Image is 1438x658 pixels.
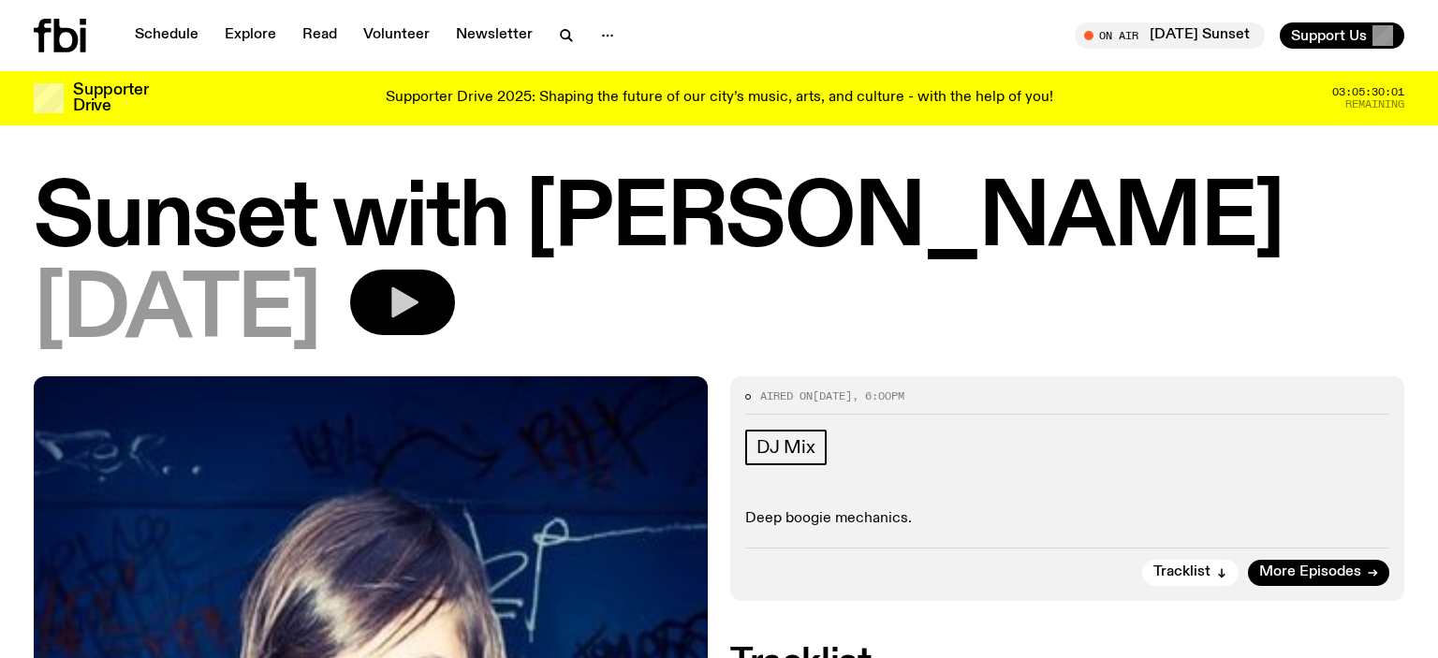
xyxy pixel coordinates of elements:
[291,22,348,49] a: Read
[1259,565,1361,579] span: More Episodes
[1075,22,1265,49] button: On Air[DATE] Sunset
[1153,565,1211,579] span: Tracklist
[34,178,1404,262] h1: Sunset with [PERSON_NAME]
[213,22,287,49] a: Explore
[1280,22,1404,49] button: Support Us
[745,430,827,465] a: DJ Mix
[1142,560,1239,586] button: Tracklist
[34,270,320,354] span: [DATE]
[760,388,813,403] span: Aired on
[445,22,544,49] a: Newsletter
[745,510,1389,528] p: Deep boogie mechanics.
[124,22,210,49] a: Schedule
[852,388,904,403] span: , 6:00pm
[352,22,441,49] a: Volunteer
[386,90,1053,107] p: Supporter Drive 2025: Shaping the future of our city’s music, arts, and culture - with the help o...
[73,82,148,114] h3: Supporter Drive
[1345,99,1404,110] span: Remaining
[1248,560,1389,586] a: More Episodes
[1291,27,1367,44] span: Support Us
[1332,87,1404,97] span: 03:05:30:01
[813,388,852,403] span: [DATE]
[756,437,815,458] span: DJ Mix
